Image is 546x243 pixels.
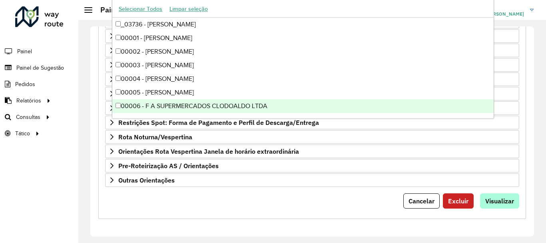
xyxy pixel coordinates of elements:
div: 00007 - [PERSON_NAME] DAS DORES EZAQUIEL DA CONCEICAO [112,113,494,127]
span: Excluir [448,197,468,205]
a: Cliente Retira [105,72,519,86]
button: Limpar seleção [166,3,211,15]
a: Mapas Sugeridos: Placa-Cliente [105,87,519,100]
div: 00001 - [PERSON_NAME] [112,31,494,45]
a: Pre-Roteirização AS / Orientações [105,159,519,173]
span: Pedidos [15,80,35,88]
span: Tático [15,129,30,138]
button: Visualizar [480,193,519,209]
span: Relatórios [16,96,41,105]
span: Rota Noturna/Vespertina [118,134,192,140]
a: Orientações Rota Vespertina Janela de horário extraordinária [105,145,519,158]
div: 00003 - [PERSON_NAME] [112,58,494,72]
a: Preservar Cliente - Devem ficar no buffer, não roteirizar [105,29,519,43]
span: Outras Orientações [118,177,175,183]
span: Visualizar [485,197,514,205]
span: Orientações Rota Vespertina Janela de horário extraordinária [118,148,299,155]
span: Cancelar [409,197,434,205]
span: Painel [17,47,32,56]
div: _03736 - [PERSON_NAME] [112,18,494,31]
a: Cliente para Multi-CDD/Internalização [105,58,519,72]
a: Restrições Spot: Forma de Pagamento e Perfil de Descarga/Entrega [105,116,519,129]
a: Outras Orientações [105,173,519,187]
a: Restrições FF: ACT [105,101,519,115]
button: Selecionar Todos [115,3,166,15]
span: Restrições Spot: Forma de Pagamento e Perfil de Descarga/Entrega [118,119,319,126]
div: 00006 - F A SUPERMERCADOS CLODOALDO LTDA [112,99,494,113]
div: 00004 - [PERSON_NAME] [112,72,494,86]
span: Painel de Sugestão [16,64,64,72]
span: Pre-Roteirização AS / Orientações [118,163,219,169]
button: Cancelar [403,193,440,209]
a: Rota Noturna/Vespertina [105,130,519,144]
div: 00005 - [PERSON_NAME] [112,86,494,99]
a: Cliente para Recarga [105,44,519,57]
div: 00002 - [PERSON_NAME] [112,45,494,58]
span: Consultas [16,113,40,121]
button: Excluir [443,193,474,209]
h2: Painel de Sugestão - Editar registro [92,6,218,14]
